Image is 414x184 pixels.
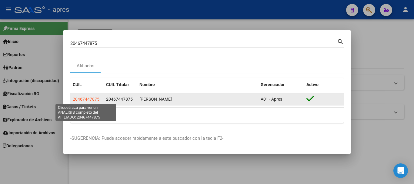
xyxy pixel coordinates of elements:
[77,62,95,69] div: Afiliados
[73,97,99,102] span: 20467447875
[261,82,285,87] span: Gerenciador
[139,82,155,87] span: Nombre
[73,82,82,87] span: CUIL
[70,108,344,123] div: 1 total
[106,82,129,87] span: CUIL Titular
[306,82,319,87] span: Activo
[70,135,344,142] p: -SUGERENCIA: Puede acceder rapidamente a este buscador con la tecla F2-
[261,97,282,102] span: A01 - Apres
[304,78,344,91] datatable-header-cell: Activo
[393,163,408,178] div: Open Intercom Messenger
[137,78,258,91] datatable-header-cell: Nombre
[337,38,344,45] mat-icon: search
[106,97,133,102] span: 20467447875
[258,78,304,91] datatable-header-cell: Gerenciador
[70,78,104,91] datatable-header-cell: CUIL
[104,78,137,91] datatable-header-cell: CUIL Titular
[139,96,256,103] div: [PERSON_NAME]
